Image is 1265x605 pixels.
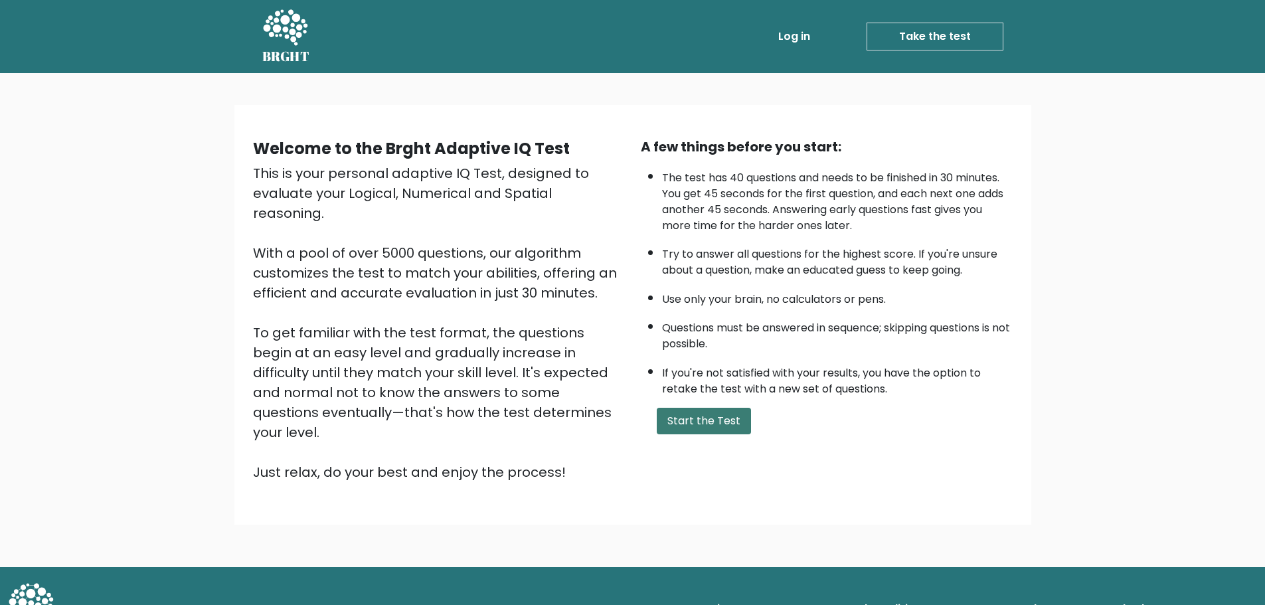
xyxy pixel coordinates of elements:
[662,359,1013,397] li: If you're not satisfied with your results, you have the option to retake the test with a new set ...
[262,48,310,64] h5: BRGHT
[662,313,1013,352] li: Questions must be answered in sequence; skipping questions is not possible.
[662,240,1013,278] li: Try to answer all questions for the highest score. If you're unsure about a question, make an edu...
[262,5,310,68] a: BRGHT
[657,408,751,434] button: Start the Test
[662,285,1013,307] li: Use only your brain, no calculators or pens.
[253,137,570,159] b: Welcome to the Brght Adaptive IQ Test
[641,137,1013,157] div: A few things before you start:
[773,23,815,50] a: Log in
[867,23,1003,50] a: Take the test
[662,163,1013,234] li: The test has 40 questions and needs to be finished in 30 minutes. You get 45 seconds for the firs...
[253,163,625,482] div: This is your personal adaptive IQ Test, designed to evaluate your Logical, Numerical and Spatial ...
